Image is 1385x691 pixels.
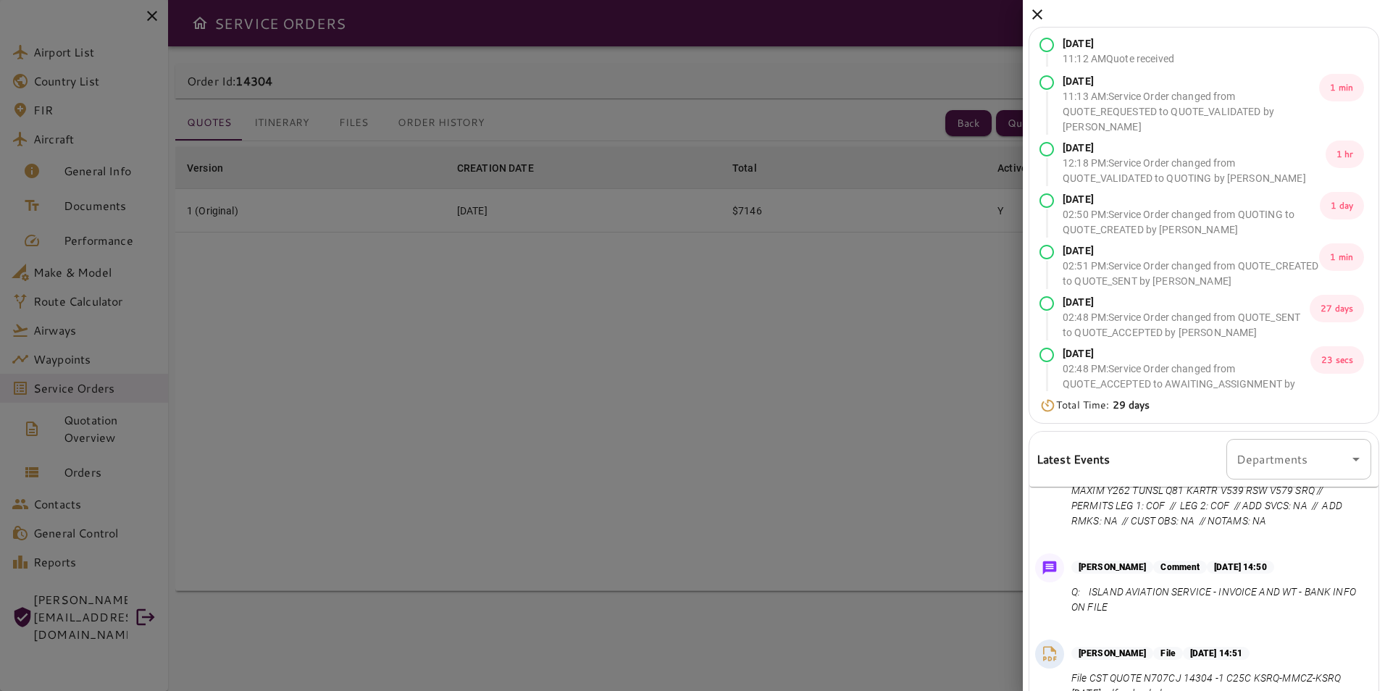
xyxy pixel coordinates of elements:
p: [PERSON_NAME] [1071,647,1153,660]
p: [PERSON_NAME] [1071,561,1153,574]
p: [DATE] [1063,295,1310,310]
b: 29 days [1113,398,1150,412]
p: 1 min [1319,74,1364,101]
p: 11:12 AM Quote received [1063,51,1174,67]
p: 23 secs [1310,346,1364,374]
p: 1 day [1320,192,1364,219]
p: 02:48 PM : Service Order changed from QUOTE_SENT to QUOTE_ACCEPTED by [PERSON_NAME] [1063,310,1310,340]
p: [DATE] [1063,36,1174,51]
p: [DATE] [1063,346,1310,361]
p: [DATE] 14:51 [1183,647,1250,660]
img: Message Icon [1039,558,1060,578]
h6: Latest Events [1037,450,1110,469]
p: Total Time: [1056,398,1150,413]
p: 27 days [1310,295,1364,322]
p: [DATE] [1063,141,1326,156]
p: Comment [1153,561,1207,574]
p: 1 min [1319,243,1364,271]
img: Timer Icon [1039,398,1056,413]
p: 02:51 PM : Service Order changed from QUOTE_CREATED to QUOTE_SENT by [PERSON_NAME] [1063,259,1319,289]
p: File [1153,647,1182,660]
p: 12:18 PM : Service Order changed from QUOTE_VALIDATED to QUOTING by [PERSON_NAME] [1063,156,1326,186]
p: [DATE] [1063,74,1319,89]
p: 11:13 AM : Service Order changed from QUOTE_REQUESTED to QUOTE_VALIDATED by [PERSON_NAME] [1063,89,1319,135]
p: [DATE] [1063,192,1320,207]
img: PDF File [1039,643,1060,665]
button: Open [1346,449,1366,469]
p: 1 hr [1326,141,1364,168]
p: 02:50 PM : Service Order changed from QUOTING to QUOTE_CREATED by [PERSON_NAME] [1063,207,1320,238]
p: 02:48 PM : Service Order changed from QUOTE_ACCEPTED to AWAITING_ASSIGNMENT by [PERSON_NAME] [1063,361,1310,407]
p: Q: ISLAND AVIATION SERVICE - INVOICE AND WT - BANK INFO ON FILE [1071,585,1365,615]
p: [DATE] [1063,243,1319,259]
p: [DATE] 14:50 [1207,561,1273,574]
